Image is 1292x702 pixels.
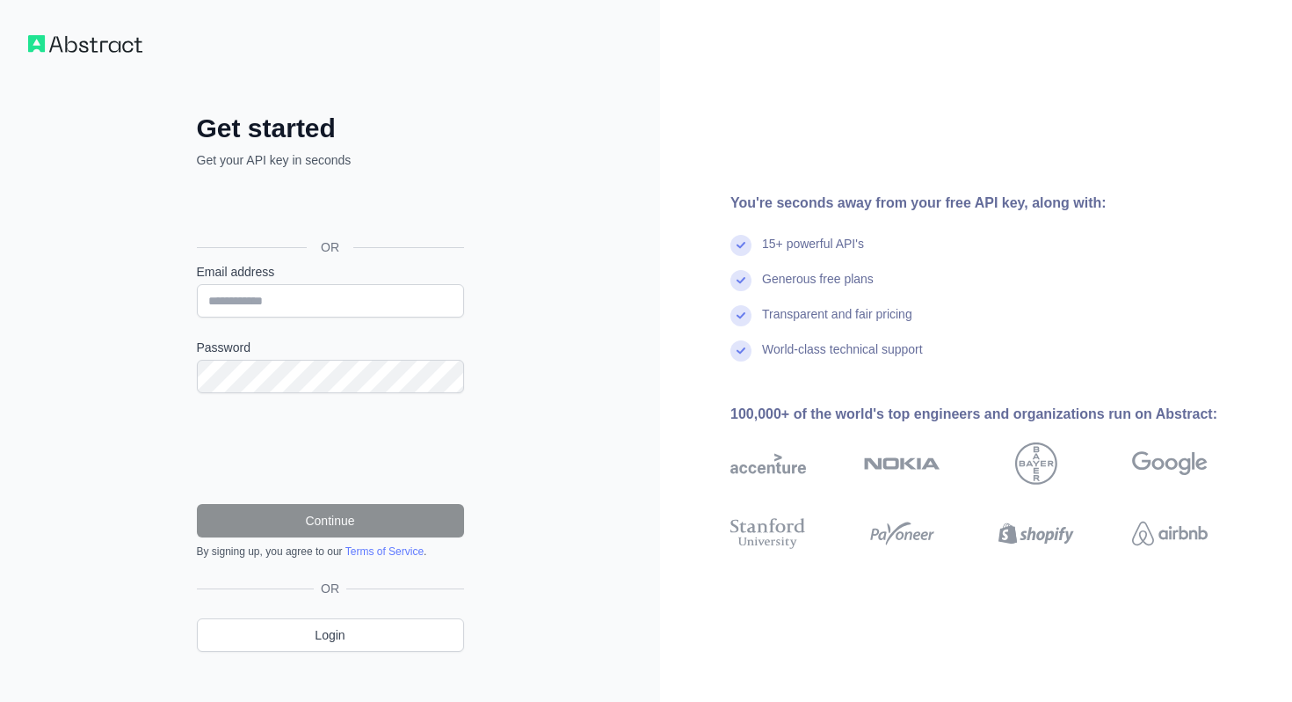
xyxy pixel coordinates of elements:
div: You're seconds away from your free API key, along with: [730,193,1264,214]
img: Workflow [28,35,142,53]
p: Get your API key in seconds [197,151,464,169]
img: google [1132,442,1208,485]
img: payoneer [864,515,940,552]
a: Terms of Service [345,545,424,558]
iframe: reCAPTCHA [197,414,464,483]
img: bayer [1015,442,1057,485]
span: OR [307,238,353,256]
h2: Get started [197,113,464,144]
label: Email address [197,263,464,281]
a: Login [197,618,464,652]
div: Transparent and fair pricing [762,305,912,340]
iframe: Botão "Fazer login com o Google" [188,188,469,227]
div: By signing up, you agree to our . [197,545,464,559]
span: OR [314,580,346,597]
img: check mark [730,235,751,256]
img: nokia [864,442,940,485]
img: accenture [730,442,806,485]
div: World-class technical support [762,340,923,376]
img: shopify [998,515,1074,552]
div: Generous free plans [762,270,874,305]
img: airbnb [1132,515,1208,552]
img: check mark [730,340,751,362]
img: check mark [730,305,751,326]
img: stanford university [730,515,806,552]
button: Continue [197,504,464,537]
img: check mark [730,270,751,291]
label: Password [197,339,464,356]
div: 15+ powerful API's [762,235,864,270]
div: 100,000+ of the world's top engineers and organizations run on Abstract: [730,404,1264,425]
